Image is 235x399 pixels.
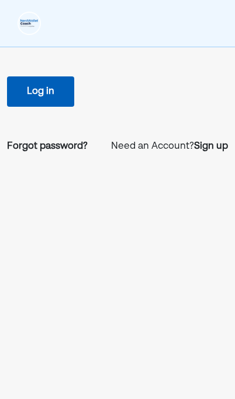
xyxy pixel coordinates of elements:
[7,139,88,153] a: Forgot password?
[111,139,228,153] p: Need an Account?
[7,76,74,107] button: Log in
[194,139,228,153] a: Sign up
